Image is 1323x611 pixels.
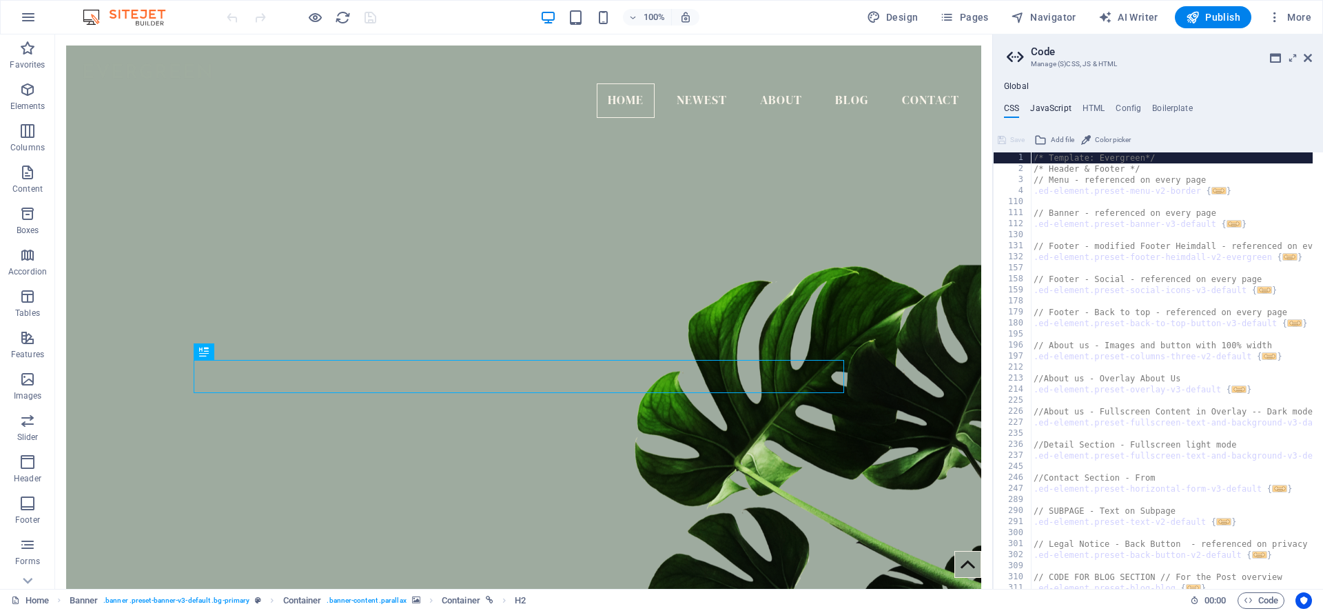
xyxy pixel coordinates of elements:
[994,152,1032,163] div: 1
[994,583,1032,594] div: 311
[994,517,1032,528] div: 291
[11,349,44,360] p: Features
[1004,81,1029,92] h4: Global
[1005,6,1082,28] button: Navigator
[1272,485,1287,492] span: ...
[335,10,351,26] i: Reload page
[17,432,39,443] p: Slider
[994,561,1032,572] div: 309
[327,592,406,609] span: . banner-content .parallax
[994,274,1032,285] div: 158
[70,592,526,609] nav: breadcrumb
[994,186,1032,197] div: 4
[861,6,924,28] div: Design (Ctrl+Alt+Y)
[1051,132,1074,148] span: Add file
[994,450,1032,461] div: 237
[994,461,1032,472] div: 245
[14,473,41,484] p: Header
[994,505,1032,517] div: 290
[861,6,924,28] button: Design
[334,9,351,26] button: reload
[1231,385,1247,393] span: ...
[1262,352,1277,360] span: ...
[1031,58,1284,70] h3: Manage (S)CSS, JS & HTML
[994,539,1032,550] div: 301
[1031,46,1312,58] h2: Code
[103,592,249,609] span: . banner .preset-banner-v3-default .bg-primary
[994,373,1032,384] div: 213
[1095,132,1131,148] span: Color picker
[994,572,1032,583] div: 310
[10,142,45,153] p: Columns
[1211,187,1227,194] span: ...
[70,592,99,609] span: Click to select. Double-click to edit
[10,101,45,112] p: Elements
[994,307,1032,318] div: 179
[17,225,39,236] p: Boxes
[679,11,692,23] i: On resize automatically adjust zoom level to fit chosen device.
[1004,103,1019,119] h4: CSS
[994,550,1032,561] div: 302
[994,263,1032,274] div: 157
[994,285,1032,296] div: 159
[1030,103,1071,119] h4: JavaScript
[486,597,493,604] i: This element is linked
[1098,10,1158,24] span: AI Writer
[8,266,47,277] p: Accordion
[994,197,1032,208] div: 110
[1175,6,1251,28] button: Publish
[994,417,1032,428] div: 227
[255,597,261,604] i: This element is a customizable preset
[1152,103,1193,119] h4: Boilerplate
[442,592,480,609] span: Click to select. Double-click to edit
[1216,518,1231,525] span: ...
[1227,220,1242,228] span: ...
[1257,286,1272,294] span: ...
[1295,592,1312,609] button: Usercentrics
[15,514,40,525] p: Footer
[994,362,1032,373] div: 212
[307,9,323,26] button: Click here to leave preview mode and continue editing
[1083,103,1105,119] h4: HTML
[994,219,1032,230] div: 112
[15,308,40,319] p: Tables
[994,230,1032,241] div: 130
[644,9,666,26] h6: 100%
[994,174,1032,186] div: 3
[994,428,1032,439] div: 235
[1186,10,1240,24] span: Publish
[867,10,919,24] span: Design
[1268,10,1311,24] span: More
[1252,551,1267,559] span: ...
[12,183,43,194] p: Content
[994,384,1032,395] div: 214
[994,252,1032,263] div: 132
[994,340,1032,351] div: 196
[994,472,1032,483] div: 246
[1116,103,1141,119] h4: Config
[1093,6,1164,28] button: AI Writer
[14,390,42,401] p: Images
[1282,253,1298,261] span: ...
[11,592,49,609] a: Click to cancel selection. Double-click to open Pages
[994,208,1032,219] div: 111
[994,395,1032,406] div: 225
[994,439,1032,450] div: 236
[994,528,1032,539] div: 300
[1262,6,1317,28] button: More
[79,9,183,26] img: Editor Logo
[1238,592,1284,609] button: Code
[623,9,672,26] button: 100%
[1214,595,1216,605] span: :
[412,597,420,604] i: This element contains a background
[994,483,1032,494] div: 247
[994,351,1032,362] div: 197
[1204,592,1226,609] span: 00 00
[1011,10,1076,24] span: Navigator
[940,10,988,24] span: Pages
[994,318,1032,329] div: 180
[10,59,45,70] p: Favorites
[994,329,1032,340] div: 195
[515,592,526,609] span: Click to select. Double-click to edit
[994,241,1032,252] div: 131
